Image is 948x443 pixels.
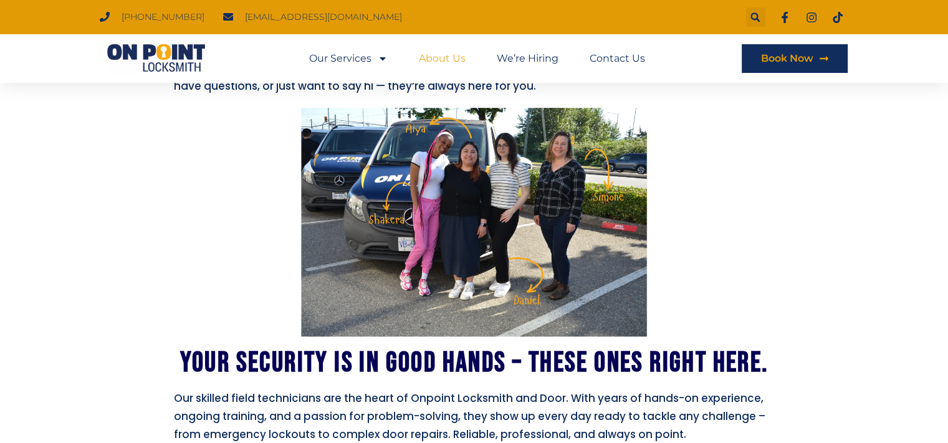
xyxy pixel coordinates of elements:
span: Book Now [760,54,813,64]
span: [PHONE_NUMBER] [118,9,204,26]
span: [EMAIL_ADDRESS][DOMAIN_NAME] [242,9,402,26]
a: Contact Us [590,44,645,73]
img: Meet the Office employee [301,108,647,336]
a: About Us [419,44,466,73]
a: We’re Hiring [497,44,558,73]
div: Search [746,7,765,27]
a: Book Now [742,44,848,73]
nav: Menu [309,44,645,73]
h2: Your security is in good hands – these ones right here. [125,349,823,377]
a: Our Services [309,44,388,73]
